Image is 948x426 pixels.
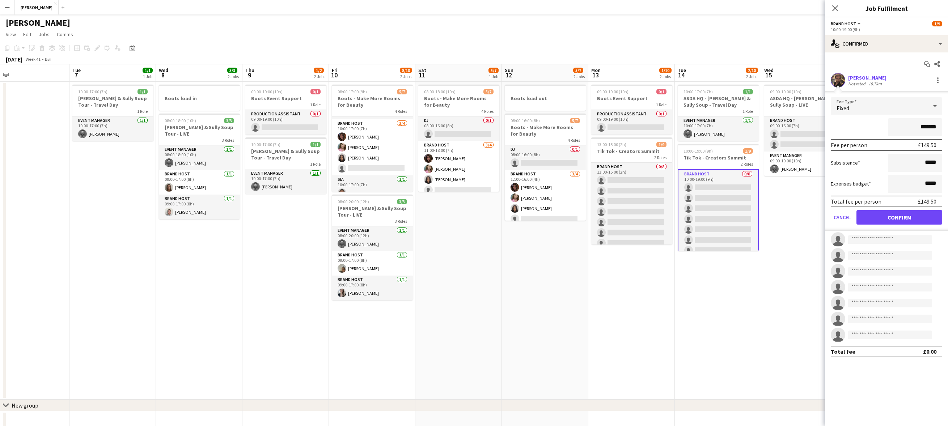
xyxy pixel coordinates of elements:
app-job-card: 08:00-18:00 (10h)3/3[PERSON_NAME] & Sully Soup Tour - LIVE3 RolesEvent Manager1/108:00-18:00 (10h... [159,114,240,219]
span: 3 Roles [222,137,234,143]
span: 8/10 [400,68,412,73]
span: 1/2 [314,68,324,73]
h3: Boots Event Support [245,95,326,102]
app-card-role: Production Assistant0/109:00-19:00 (10h) [245,110,326,135]
div: 2 Jobs [574,74,585,79]
app-job-card: 08:00-17:00 (9h)5/7Boots - Make More Rooms for Beauty4 RolesDJ0/108:00-16:00 (8h) Brand Host3/410... [332,85,413,192]
app-card-role: Brand Host1/109:00-17:00 (8h)[PERSON_NAME] [332,251,413,276]
div: [DATE] [6,56,22,63]
app-card-role: Brand Host3/412:00-16:00 (4h)[PERSON_NAME][PERSON_NAME][PERSON_NAME] [505,170,586,226]
span: 1/9 [656,142,666,147]
span: 10:00-17:00 (7h) [251,142,280,147]
button: [PERSON_NAME] [15,0,59,14]
label: Expenses budget [831,180,871,187]
app-card-role: Brand Host1/109:00-17:00 (8h)[PERSON_NAME] [159,170,240,195]
app-card-role: Event Manager1/110:00-17:00 (7h)[PERSON_NAME] [245,169,326,194]
app-card-role: Event Manager1/108:00-20:00 (12h)[PERSON_NAME] [332,226,413,251]
span: 1 Role [310,161,321,167]
app-job-card: 09:00-19:00 (10h)1/3ASDA HQ - [PERSON_NAME] & Sully Soup - LIVE2 RolesBrand Host0/209:00-16:00 (7... [764,85,845,176]
span: 0/1 [656,89,666,94]
div: BST [45,56,52,62]
span: 4 Roles [568,137,580,143]
span: Sat [418,67,426,73]
span: 10 [331,71,338,79]
h3: Boots - Make More Rooms for Beauty [505,124,586,137]
a: Edit [20,30,34,39]
span: 1/9 [743,148,753,154]
span: 08:00-20:00 (12h) [338,199,369,204]
app-card-role: Brand Host1/109:00-17:00 (8h)[PERSON_NAME] [159,195,240,219]
span: 10:00-17:00 (7h) [684,89,713,94]
h3: [PERSON_NAME] & Sully Soup Tour - LIVE [332,205,413,218]
app-card-role: Brand Host3/411:00-18:00 (7h)[PERSON_NAME][PERSON_NAME][PERSON_NAME] [418,141,499,197]
span: 09:00-19:00 (10h) [597,89,629,94]
span: Week 41 [24,56,42,62]
h3: ASDA HQ - [PERSON_NAME] & Sully Soup - LIVE [764,95,845,108]
div: 08:00-18:00 (10h)5/7Boots - Make More Rooms for Beauty4 RolesDJ0/108:00-16:00 (8h) Brand Host3/41... [418,85,499,192]
div: £0.00 [923,348,936,355]
button: Cancel [831,210,854,225]
span: 1/10 [659,68,672,73]
div: £149.50 [918,198,936,205]
span: 2/10 [746,68,758,73]
div: 10.7km [867,81,883,86]
span: Sun [505,67,513,73]
span: 08:00-18:00 (10h) [165,118,196,123]
app-card-role: Event Manager1/110:00-17:00 (7h)[PERSON_NAME] [72,116,153,141]
div: Boots load in [159,85,240,111]
div: 2 Jobs [400,74,412,79]
span: 3 Roles [395,218,407,224]
span: 8 [158,71,168,79]
h3: Boots Event Support [591,95,672,102]
span: 15 [763,71,774,79]
span: 10:00-19:00 (9h) [684,148,713,154]
h3: Job Fulfilment [825,4,948,13]
h3: Boots - Make More Rooms for Beauty [418,95,499,108]
div: Not rated [848,81,867,86]
span: Wed [764,67,774,73]
a: Jobs [36,30,52,39]
div: 2 Jobs [746,74,758,79]
span: 3/3 [224,118,234,123]
span: 5/7 [488,68,499,73]
div: 1 Job [489,74,498,79]
app-card-role: Brand Host3/410:00-17:00 (7h)[PERSON_NAME][PERSON_NAME][PERSON_NAME] [332,119,413,175]
h3: Boots load in [159,95,240,102]
span: Edit [23,31,31,38]
span: 2 Roles [741,161,753,167]
a: View [3,30,19,39]
span: 3/3 [227,68,237,73]
app-card-role: DJ0/108:00-16:00 (8h) [418,116,499,141]
app-card-role: Brand Host1/109:00-17:00 (8h)[PERSON_NAME] [332,276,413,300]
span: 5/7 [570,118,580,123]
h3: ASDA HQ - [PERSON_NAME] & Sully Soup - Travel Day [678,95,759,108]
span: 08:00-16:00 (8h) [511,118,540,123]
span: Tue [72,67,81,73]
span: 09:00-19:00 (10h) [251,89,283,94]
span: 1/1 [143,68,153,73]
span: Brand Host [831,21,856,26]
app-job-card: 10:00-17:00 (7h)1/1[PERSON_NAME] & Sully Soup Tour - Travel Day1 RoleEvent Manager1/110:00-17:00 ... [245,137,326,194]
span: 08:00-17:00 (9h) [338,89,367,94]
div: 09:00-19:00 (10h)0/1Boots Event Support1 RoleProduction Assistant0/109:00-19:00 (10h) [245,85,326,135]
app-job-card: 10:00-17:00 (7h)1/1ASDA HQ - [PERSON_NAME] & Sully Soup - Travel Day1 RoleEvent Manager1/110:00-1... [678,85,759,141]
app-job-card: 10:00-19:00 (9h)1/9Tik Tok - Creators Summit2 RolesBrand Host0/810:00-19:00 (9h) [678,144,759,251]
span: 13 [590,71,601,79]
div: Confirmed [825,35,948,52]
a: Comms [54,30,76,39]
h1: [PERSON_NAME] [6,17,70,28]
div: [PERSON_NAME] [848,74,886,81]
span: 5/7 [573,68,583,73]
app-job-card: Boots load out [505,85,586,111]
h3: [PERSON_NAME] & Sully Soup Tour - LIVE [159,124,240,137]
span: 1 Role [310,102,321,107]
span: Fixed [837,105,849,112]
span: 1 Role [137,108,148,114]
app-job-card: 10:00-17:00 (7h)1/1[PERSON_NAME] & Sully Soup Tour - Travel Day1 RoleEvent Manager1/110:00-17:00 ... [72,85,153,141]
h3: [PERSON_NAME] & Sully Soup Tour - Travel Day [72,95,153,108]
